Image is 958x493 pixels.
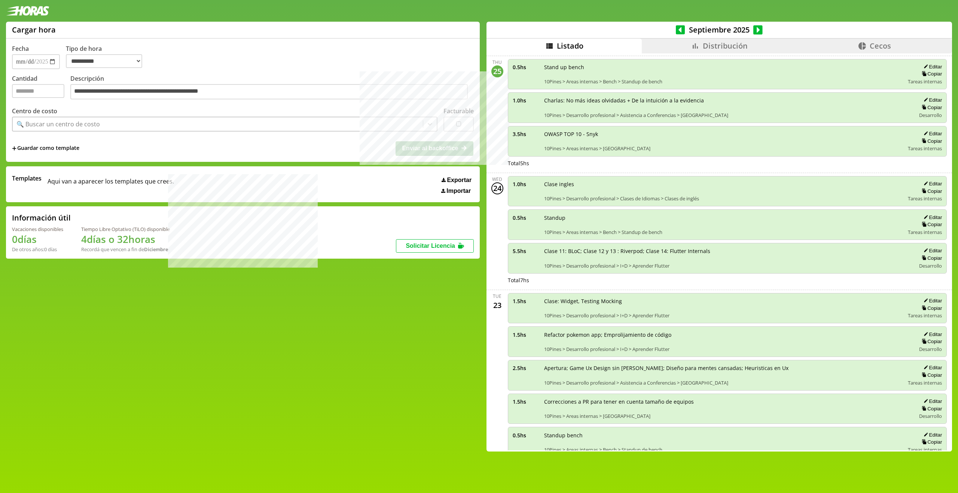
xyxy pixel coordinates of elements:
div: Wed [492,176,502,182]
span: 3.5 hs [513,130,539,138]
span: 1.5 hs [513,398,539,405]
span: 10Pines > Areas internas > [GEOGRAPHIC_DATA] [544,413,911,419]
span: 1.0 hs [513,181,539,188]
span: Standup [544,214,903,221]
div: Recordá que vencen a fin de [81,246,170,253]
button: Copiar [919,255,942,261]
span: Charlas: No más ideas olvidadas + De la intuición a la evidencia [544,97,911,104]
button: Copiar [919,188,942,194]
span: Tareas internas [908,229,942,235]
span: 0.5 hs [513,214,539,221]
span: Listado [557,41,583,51]
span: Clase 11: BLoC; Clase 12 y 13 : Riverpod; Clase 14: Flutter Internals [544,247,911,255]
button: Copiar [919,338,942,345]
label: Cantidad [12,74,70,102]
h1: Cargar hora [12,25,56,35]
button: Editar [921,247,942,254]
input: Cantidad [12,84,64,98]
button: Editar [921,181,942,187]
span: 10Pines > Desarrollo profesional > I+D > Aprender Flutter [544,346,911,352]
div: 🔍 Buscar un centro de costo [16,120,100,128]
h1: 0 días [12,232,63,246]
span: Distribución [703,41,748,51]
span: Tareas internas [908,379,942,386]
label: Tipo de hora [66,44,148,69]
button: Editar [921,331,942,338]
b: Diciembre [144,246,168,253]
label: Fecha [12,44,29,53]
span: Importar [446,188,471,194]
label: Centro de costo [12,107,57,115]
h1: 4 días o 32 horas [81,232,170,246]
textarea: Descripción [70,84,468,100]
span: 1.5 hs [513,298,539,305]
div: 24 [491,182,503,194]
span: Apertura; Game Ux Design sin [PERSON_NAME]; Diseño para mentes cansadas; Heuristicas en Ux [544,364,903,372]
div: scrollable content [486,53,952,450]
span: 10Pines > Desarrollo profesional > Clases de Idiomas > Clases de inglés [544,195,903,202]
button: Copiar [919,138,942,144]
span: Templates [12,174,42,182]
span: 10Pines > Areas internas > Bench > Standup de bench [544,229,903,235]
span: Desarrollo [919,112,942,118]
span: Cecos [870,41,891,51]
button: Copiar [919,104,942,111]
button: Editar [921,432,942,438]
span: Clase ingles [544,181,903,188]
span: Tareas internas [908,312,942,319]
div: Tiempo Libre Optativo (TiLO) disponible [81,226,170,232]
span: Aqui van a aparecer los templates que crees. [48,174,174,194]
span: Exportar [447,177,472,184]
span: 0.5 hs [513,64,539,71]
span: +Guardar como template [12,144,79,152]
span: 10Pines > Desarrollo profesional > I+D > Aprender Flutter [544,262,911,269]
span: Desarrollo [919,413,942,419]
span: 0.5 hs [513,432,539,439]
div: Total 5 hs [508,160,947,167]
div: Tue [493,293,501,299]
span: Tareas internas [908,78,942,85]
button: Copiar [919,372,942,378]
div: De otros años: 0 días [12,246,63,253]
span: Standup bench [544,432,903,439]
button: Editar [921,298,942,304]
div: Thu [492,59,502,65]
span: Clase: Widget, Testing Mocking [544,298,903,305]
button: Copiar [919,305,942,311]
span: Tareas internas [908,195,942,202]
span: Tareas internas [908,145,942,152]
div: Vacaciones disponibles [12,226,63,232]
label: Facturable [443,107,474,115]
button: Editar [921,64,942,70]
button: Copiar [919,71,942,77]
div: Total 7 hs [508,277,947,284]
span: 5.5 hs [513,247,539,255]
button: Editar [921,214,942,221]
span: 1.5 hs [513,331,539,338]
span: Correcciones a PR para tener en cuenta tamaño de equipos [544,398,911,405]
button: Editar [921,364,942,371]
button: Copiar [919,406,942,412]
select: Tipo de hora [66,54,142,68]
span: 10Pines > Desarrollo profesional > Asistencia a Conferencias > [GEOGRAPHIC_DATA] [544,379,903,386]
span: Desarrollo [919,262,942,269]
span: Solicitar Licencia [406,243,455,249]
span: + [12,144,16,152]
button: Copiar [919,439,942,445]
button: Solicitar Licencia [396,239,474,253]
div: 23 [491,299,503,311]
span: 1.0 hs [513,97,539,104]
label: Descripción [70,74,474,102]
span: 10Pines > Desarrollo profesional > Asistencia a Conferencias > [GEOGRAPHIC_DATA] [544,112,911,118]
button: Copiar [919,221,942,228]
img: logotipo [6,6,49,16]
div: 25 [491,65,503,77]
span: OWASP TOP 10 - Snyk [544,130,903,138]
button: Editar [921,398,942,404]
span: 10Pines > Areas internas > Bench > Standup de bench [544,446,903,453]
span: Stand up bench [544,64,903,71]
span: 10Pines > Areas internas > Bench > Standup de bench [544,78,903,85]
button: Editar [921,130,942,137]
span: 10Pines > Desarrollo profesional > I+D > Aprender Flutter [544,312,903,319]
span: 10Pines > Areas internas > [GEOGRAPHIC_DATA] [544,145,903,152]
